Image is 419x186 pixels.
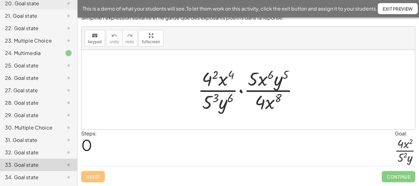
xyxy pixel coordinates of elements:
i: Task not started. [65,25,72,32]
div: 34. Goal state [5,174,55,181]
span: This is a demo of what your students will see. To let them work on this activity, click the exit ... [82,5,377,12]
i: Task not started. [65,62,72,69]
i: Task not started. [65,124,72,131]
p: Simplifie l'expression suivante et ne garde que des exposants positifs dans ta réponse. [81,14,415,21]
div: 32. Goal state [5,149,55,156]
i: Task not started. [65,149,72,156]
div: 26. Goal state [5,74,55,82]
button: Exit Preview [378,3,418,14]
i: Task not started. [65,12,72,20]
button: keyboardkeypad [85,30,105,47]
div: 30. Multiple Choice [5,124,55,131]
span: 0 [81,135,92,154]
span: undo [110,40,119,44]
div: 27. Goal state [5,87,55,94]
div: 24. Multimedia [5,49,55,57]
i: undo [111,32,117,39]
div: Goal: [395,130,415,137]
i: Task not started. [65,74,72,82]
i: Task not started. [65,99,72,107]
div: 29. Goal state [5,111,55,119]
div: 28. Goal state [5,99,55,107]
span: fullscreen [142,40,160,44]
div: 31. Goal state [5,136,55,144]
span: Exit Preview [383,6,413,11]
button: redoredo [122,30,137,47]
button: undoundo [106,30,123,47]
i: keyboard [92,32,98,39]
i: Task not started. [65,37,72,44]
i: redo [127,32,133,39]
div: 21. Goal state [5,12,55,20]
i: Task finished. [65,49,72,57]
i: Task not started. [65,136,72,144]
div: 23. Multiple Choice [5,37,55,44]
div: 25. Goal state [5,62,55,69]
span: keypad [88,40,102,44]
i: Task not started. [65,161,72,169]
div: 22. Goal state [5,25,55,32]
div: 33. Goal state [5,161,55,169]
i: Task not started. [65,111,72,119]
span: redo [126,40,134,44]
button: fullscreen [139,30,163,47]
label: Steps: [81,130,97,137]
i: Task not started. [65,174,72,181]
i: Task not started. [65,87,72,94]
